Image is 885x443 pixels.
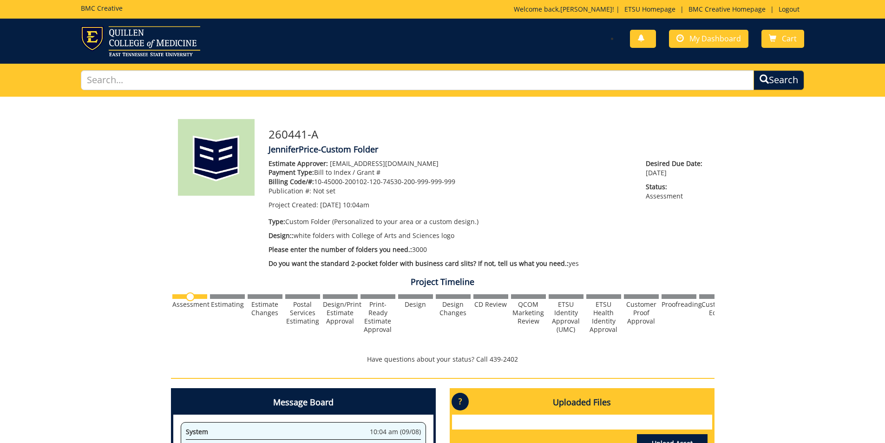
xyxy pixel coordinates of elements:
div: Design Changes [436,300,471,317]
h4: Message Board [173,390,433,415]
span: Do you want the standard 2-pocket folder with business card slits? If not, tell us what you need.: [269,259,569,268]
span: Publication #: [269,186,311,195]
span: Estimate Approver: [269,159,328,168]
a: [PERSON_NAME] [560,5,612,13]
p: ? [452,393,469,410]
span: Billing Code/#: [269,177,314,186]
p: 3000 [269,245,632,254]
div: Assessment [172,300,207,309]
div: Design [398,300,433,309]
h4: Project Timeline [171,278,715,287]
img: ETSU logo [81,26,200,56]
img: no [186,292,195,301]
a: ETSU Homepage [620,5,680,13]
div: Proofreading [662,300,696,309]
h4: JenniferPrice-Custom Folder [269,145,708,154]
span: My Dashboard [689,33,741,44]
button: Search [754,70,804,90]
input: Search... [81,70,754,90]
span: Please enter the number of folders you need.: [269,245,412,254]
span: Desired Due Date: [646,159,707,168]
span: Status: [646,182,707,192]
p: Assessment [646,182,707,201]
p: 10-45000-200102-120-74530-200-999-999-999 [269,177,632,186]
span: Payment Type: [269,168,314,177]
p: [EMAIL_ADDRESS][DOMAIN_NAME] [269,159,632,168]
div: Estimating [210,300,245,309]
p: Custom Folder (Personalized to your area or a custom design.) [269,217,632,226]
span: Design:: [269,231,294,240]
div: Print-Ready Estimate Approval [361,300,395,334]
span: System [186,427,208,436]
div: Estimate Changes [248,300,282,317]
div: Customer Edits [699,300,734,317]
a: Logout [774,5,804,13]
div: QCOM Marketing Review [511,300,546,325]
p: white folders with College of Arts and Sciences logo [269,231,632,240]
div: Postal Services Estimating [285,300,320,325]
p: Welcome back, ! | | | [514,5,804,14]
p: Bill to Index / Grant # [269,168,632,177]
h5: BMC Creative [81,5,123,12]
span: 10:04 am (09/08) [370,427,421,436]
a: My Dashboard [669,30,748,48]
p: Have questions about your status? Call 439-2402 [171,355,715,364]
img: Product featured image [178,119,255,196]
span: Not set [313,186,335,195]
span: [DATE] 10:04am [320,200,369,209]
h4: Uploaded Files [452,390,712,415]
span: Project Created: [269,200,318,209]
div: Design/Print Estimate Approval [323,300,358,325]
p: [DATE] [646,159,707,178]
h3: 260441-A [269,128,708,140]
span: Type: [269,217,285,226]
a: Cart [761,30,804,48]
a: BMC Creative Homepage [684,5,770,13]
span: Cart [782,33,797,44]
div: CD Review [473,300,508,309]
div: ETSU Identity Approval (UMC) [549,300,583,334]
div: Customer Proof Approval [624,300,659,325]
div: ETSU Health Identity Approval [586,300,621,334]
p: yes [269,259,632,268]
